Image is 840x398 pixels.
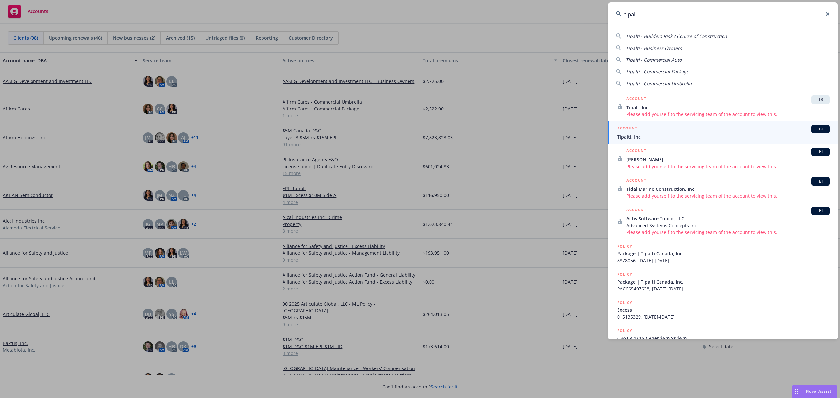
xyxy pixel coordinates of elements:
h5: ACCOUNT [626,95,646,103]
span: Advanced Systems Concepts Inc. [626,222,830,229]
div: Drag to move [792,385,801,398]
h5: ACCOUNT [626,177,646,185]
span: Tipalti - Business Owners [626,45,682,51]
input: Search... [608,2,838,26]
span: Tidal Marine Construction, Inc. [626,186,830,192]
a: ACCOUNTBIActiv Software Topco, LLCAdvanced Systems Concepts Inc.Please add yourself to the servic... [608,203,838,239]
h5: POLICY [617,243,632,249]
span: TR [814,97,827,103]
a: POLICYPackage | Tipalti Canada, Inc.8878056, [DATE]-[DATE] [608,239,838,268]
span: Nova Assist [806,388,832,394]
span: Tipalti - Commercial Umbrella [626,80,692,87]
span: Package | Tipalti Canada, Inc. [617,250,830,257]
button: Nova Assist [792,385,837,398]
a: POLICYPackage | Tipalti Canada, Inc.PAC665407628, [DATE]-[DATE] [608,268,838,296]
a: POLICY(LAYER 1) XS Cyber $5m xs $5m [608,324,838,352]
span: Please add yourself to the servicing team of the account to view this. [626,192,830,199]
span: Tipalti - Builders Risk / Course of Construction [626,33,727,39]
span: Please add yourself to the servicing team of the account to view this. [626,111,830,118]
span: BI [814,149,827,155]
span: (LAYER 1) XS Cyber $5m xs $5m [617,335,830,342]
a: ACCOUNTBITipalti, Inc. [608,121,838,144]
span: BI [814,178,827,184]
h5: POLICY [617,271,632,278]
h5: ACCOUNT [626,207,646,214]
span: Please add yourself to the servicing team of the account to view this. [626,229,830,236]
span: 015135329, [DATE]-[DATE] [617,313,830,320]
span: 8878056, [DATE]-[DATE] [617,257,830,264]
span: BI [814,208,827,214]
span: Package | Tipalti Canada, Inc. [617,278,830,285]
span: Tipalti - Commercial Package [626,69,689,75]
span: [PERSON_NAME] [626,156,830,163]
span: Tipalti Inc [626,104,830,111]
a: ACCOUNTBI[PERSON_NAME]Please add yourself to the servicing team of the account to view this. [608,144,838,173]
span: Tipalti, Inc. [617,133,830,140]
h5: ACCOUNT [626,148,646,155]
span: Please add yourself to the servicing team of the account to view this. [626,163,830,170]
a: ACCOUNTTRTipalti IncPlease add yourself to the servicing team of the account to view this. [608,92,838,121]
span: PAC665407628, [DATE]-[DATE] [617,285,830,292]
a: POLICYExcess015135329, [DATE]-[DATE] [608,296,838,324]
span: Tipalti - Commercial Auto [626,57,682,63]
span: Excess [617,307,830,313]
h5: POLICY [617,328,632,334]
h5: POLICY [617,299,632,306]
span: BI [814,126,827,132]
span: Activ Software Topco, LLC [626,215,830,222]
h5: ACCOUNT [617,125,637,133]
a: ACCOUNTBITidal Marine Construction, Inc.Please add yourself to the servicing team of the account ... [608,173,838,203]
